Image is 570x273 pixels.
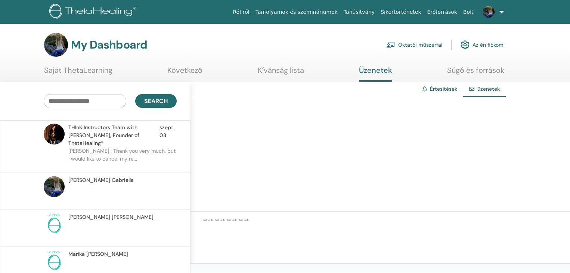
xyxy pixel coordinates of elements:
a: Bolt [460,5,477,19]
img: no-photo.png [44,213,65,234]
span: THInK Instructors Team with [PERSON_NAME], Founder of ThetaHealing® [68,124,159,147]
h3: My Dashboard [71,38,147,52]
img: default.jpg [44,176,65,197]
a: Kívánság lista [258,66,304,80]
img: default.jpg [44,33,68,57]
img: default.jpg [483,6,495,18]
a: Sikertörténetek [378,5,424,19]
span: Marika [PERSON_NAME] [68,250,128,258]
span: üzenetek [477,86,500,92]
a: Súgó és források [447,66,504,80]
img: default.jpg [44,124,65,145]
a: Tanfolyamok és szemináriumok [253,5,341,19]
a: Oktatói műszerfal [386,37,442,53]
a: Erőforrások [424,5,460,19]
a: Üzenetek [359,66,392,82]
a: Tanúsítvány [341,5,378,19]
a: Értesítések [430,86,457,92]
img: cog.svg [461,38,470,51]
span: [PERSON_NAME] [PERSON_NAME] [68,213,154,221]
img: no-photo.png [44,250,65,271]
a: Következő [167,66,202,80]
span: [PERSON_NAME] Gabriella [68,176,134,184]
a: Ról ről [230,5,253,19]
a: Az én fiókom [461,37,504,53]
span: szept. 03 [159,124,174,147]
button: Search [135,94,177,108]
a: Saját ThetaLearning [44,66,112,80]
img: logo.png [49,4,139,21]
p: [PERSON_NAME] : Thank you very much, but I would like to cancel my re... [68,147,177,170]
span: Search [144,97,168,105]
img: chalkboard-teacher.svg [386,41,395,48]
